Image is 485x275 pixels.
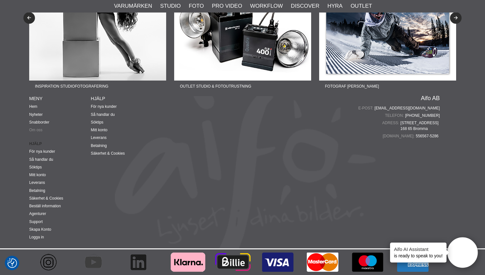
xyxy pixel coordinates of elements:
[29,235,44,239] a: Logga in
[394,246,443,253] h4: Aifo AI Assistant
[129,249,148,275] img: Aifo - Linkedin
[29,173,46,177] a: Mitt konto
[291,2,319,10] a: Discover
[23,12,35,24] button: Previous
[29,165,42,169] a: Söktips
[305,249,340,275] img: MasterCard
[29,120,49,125] a: Snabborder
[29,81,114,92] span: Inspiration Studiofotografering
[29,104,37,109] a: Hem
[260,249,295,275] img: Visa
[29,204,61,208] a: Beställ information
[350,249,385,275] img: Maestro
[91,128,107,132] a: Mitt konto
[328,2,343,10] a: Hyra
[29,128,42,132] a: Om oss
[29,219,43,224] a: Support
[250,2,283,10] a: Workflow
[29,227,51,232] a: Skapa Konto
[91,112,115,117] a: Så handlar du
[91,104,117,109] a: För nya kunder
[189,2,204,10] a: Foto
[405,113,440,118] a: [PHONE_NUMBER]
[174,81,257,92] span: Outlet Studio & Fotoutrustning
[160,2,181,10] a: Studio
[29,141,91,147] strong: Hjälp
[91,120,103,125] a: Söktips
[390,243,447,262] div: is ready to speak to you!
[114,2,152,10] a: Varumärken
[39,249,58,275] img: Aifo - Instagram
[358,105,375,111] span: E-post:
[385,113,405,118] span: Telefon:
[215,249,251,275] img: Billie
[450,12,462,24] button: Next
[91,95,152,102] h4: Hjälp
[119,249,164,275] a: Aifo - Linkedin
[375,105,440,111] a: [EMAIL_ADDRESS][DOMAIN_NAME]
[170,249,206,275] img: Klarna
[400,120,440,132] span: [STREET_ADDRESS] 168 65 Bromma
[91,135,106,140] a: Leverans
[351,2,372,10] a: Outlet
[29,149,55,154] a: För nya kunder
[29,188,45,193] a: Betalning
[91,151,125,156] a: Säkerhet & Cookies
[7,258,17,268] img: Revisit consent button
[382,120,401,126] span: Adress:
[91,143,107,148] a: Betalning
[416,133,440,139] span: 556567-5286
[29,112,43,117] a: Nyheter
[74,249,119,275] a: Aifo - YouTube
[29,95,91,102] h4: Meny
[383,133,416,139] span: [DOMAIN_NAME]:
[29,180,45,185] a: Leverans
[319,81,385,92] span: Fotograf [PERSON_NAME]
[29,157,53,162] a: Så handlar du
[421,95,440,101] a: Aifo AB
[29,249,74,275] a: Aifo - Instagram
[29,196,63,201] a: Säkerhet & Cookies
[29,211,46,216] a: Agenturer
[212,2,242,10] a: Pro Video
[7,257,17,269] button: Samtyckesinställningar
[84,249,103,275] img: Aifo - YouTube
